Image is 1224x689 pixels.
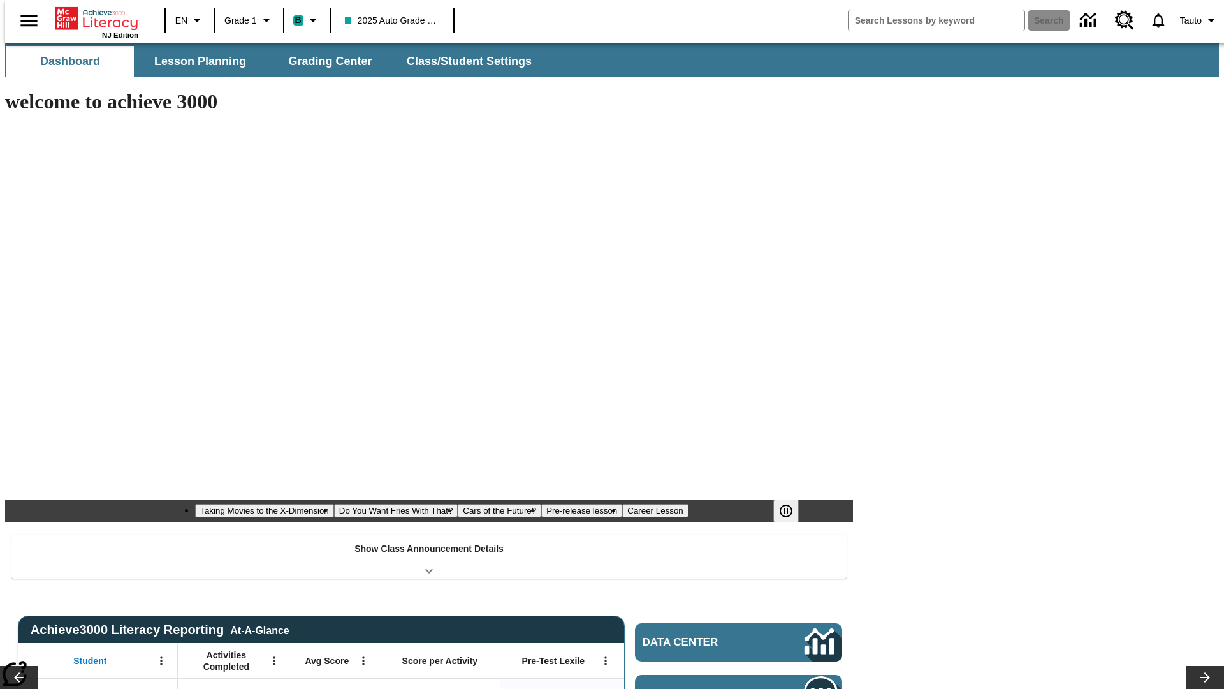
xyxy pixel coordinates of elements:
[596,651,615,670] button: Open Menu
[152,651,171,670] button: Open Menu
[288,9,326,32] button: Boost Class color is teal. Change class color
[397,46,542,77] button: Class/Student Settings
[55,4,138,39] div: Home
[643,636,762,649] span: Data Center
[170,9,210,32] button: Language: EN, Select a language
[5,46,543,77] div: SubNavbar
[195,504,334,517] button: Slide 1 Taking Movies to the X-Dimension
[175,14,187,27] span: EN
[6,46,134,77] button: Dashboard
[522,655,585,667] span: Pre-Test Lexile
[773,500,799,522] button: Pause
[773,500,812,522] div: Pause
[458,504,541,517] button: Slide 3 Cars of the Future?
[354,651,373,670] button: Open Menu
[354,542,504,556] p: Show Class Announcement Details
[10,2,48,40] button: Open side menu
[184,649,268,672] span: Activities Completed
[1142,4,1175,37] a: Notifications
[5,90,853,114] h1: welcome to achieve 3000
[1175,9,1224,32] button: Profile/Settings
[31,623,289,637] span: Achieve3000 Literacy Reporting
[849,10,1024,31] input: search field
[219,9,279,32] button: Grade: Grade 1, Select a grade
[1072,3,1107,38] a: Data Center
[136,46,264,77] button: Lesson Planning
[1186,666,1224,689] button: Lesson carousel, Next
[5,43,1219,77] div: SubNavbar
[1107,3,1142,38] a: Resource Center, Will open in new tab
[541,504,622,517] button: Slide 4 Pre-release lesson
[11,535,847,579] div: Show Class Announcement Details
[1180,14,1202,27] span: Tauto
[635,623,842,662] a: Data Center
[73,655,106,667] span: Student
[55,6,138,31] a: Home
[345,14,439,27] span: 2025 Auto Grade 1 A
[295,12,302,28] span: B
[334,504,458,517] button: Slide 2 Do You Want Fries With That?
[266,46,394,77] button: Grading Center
[305,655,349,667] span: Avg Score
[622,504,688,517] button: Slide 5 Career Lesson
[265,651,284,670] button: Open Menu
[102,31,138,39] span: NJ Edition
[224,14,257,27] span: Grade 1
[402,655,478,667] span: Score per Activity
[230,623,289,637] div: At-A-Glance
